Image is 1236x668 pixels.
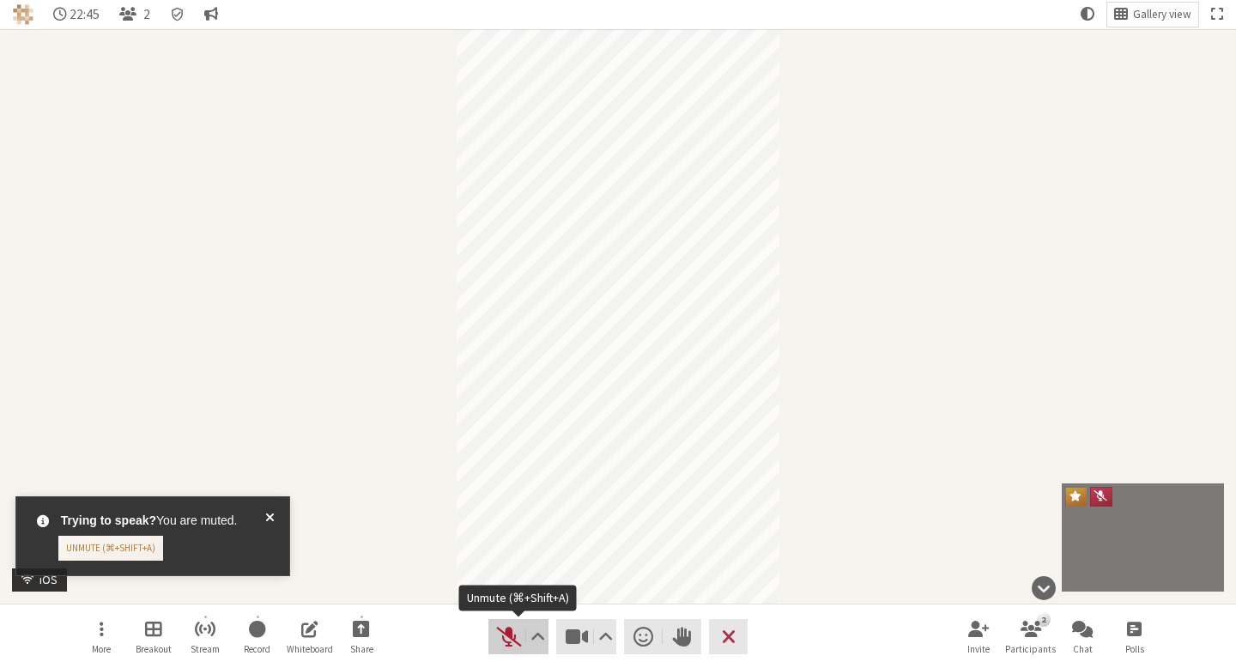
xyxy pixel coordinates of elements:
button: Invite participants (⌘+Shift+I) [954,614,1003,660]
span: More [92,644,111,654]
button: Audio settings [526,619,548,653]
button: Open participant list [112,3,157,27]
span: Polls [1125,644,1144,654]
button: Open chat [1058,614,1106,660]
button: Start streaming [181,614,229,660]
div: Timer [46,3,107,27]
button: Open poll [1111,614,1159,660]
span: Chat [1073,644,1093,654]
img: Iotum [13,4,33,25]
button: Fullscreen [1204,3,1230,27]
button: Video setting [595,619,616,653]
button: Open participant list [1007,614,1055,660]
span: Invite [967,644,990,654]
button: End or leave meeting [709,619,748,653]
span: Whiteboard [287,644,333,654]
button: Unmute (⌘+Shift+A) [488,619,548,653]
strong: Trying to speak? [61,513,156,527]
button: Open shared whiteboard [286,614,334,660]
button: Start sharing [337,614,385,660]
span: 2 [143,7,150,21]
span: Stream [191,644,220,654]
button: Conversation [197,3,225,27]
span: Share [350,644,373,654]
button: Raise hand [663,619,701,653]
button: Manage Breakout Rooms [130,614,178,660]
span: Breakout [136,644,172,654]
span: You are muted. [61,512,238,530]
button: Hide [1026,569,1062,608]
div: Meeting details Encryption enabled [163,3,191,27]
div: 2 [1037,612,1050,626]
span: Record [244,644,270,654]
span: Participants [1005,644,1056,654]
button: Stop video (⌘+Shift+V) [556,619,616,653]
span: 22:45 [70,7,100,21]
button: Start recording [233,614,282,660]
button: Send a reaction [624,619,663,653]
button: Unmute (⌘+Shift+A) [58,536,163,561]
button: Using system theme [1074,3,1101,27]
span: Gallery view [1133,9,1191,21]
button: Change layout [1107,3,1198,27]
button: Open menu [77,614,125,660]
